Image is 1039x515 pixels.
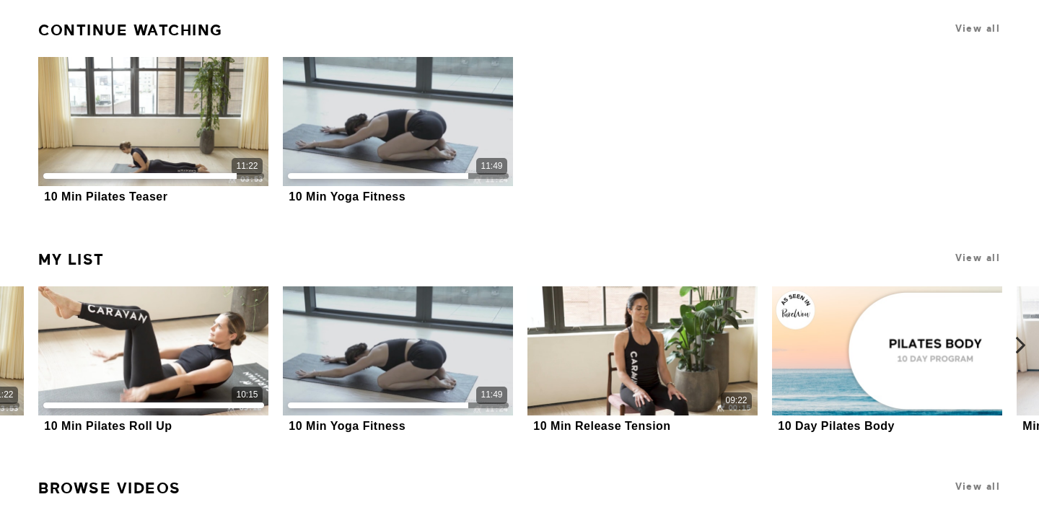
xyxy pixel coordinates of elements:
a: Continue Watching [38,15,223,45]
div: 10 Min Pilates Teaser [44,190,167,203]
div: 10 Day Pilates Body [778,419,895,433]
div: 09:22 [726,395,748,407]
a: View all [955,252,1000,263]
a: My list [38,245,105,275]
a: 10 Min Yoga Fitness11:4910 Min Yoga Fitness [283,286,513,435]
a: View all [955,481,1000,492]
div: 10 Min Yoga Fitness [289,419,405,433]
div: 10 Min Pilates Roll Up [44,419,172,433]
div: 10 Min Yoga Fitness [289,190,405,203]
div: 11:49 [481,160,503,172]
div: 10 Min Release Tension [533,419,670,433]
a: View all [955,23,1000,34]
a: 10 Min Pilates Roll Up10:1510 Min Pilates Roll Up [38,286,268,435]
div: 11:22 [237,160,258,172]
a: 10 Min Release Tension09:2210 Min Release Tension [527,286,758,435]
a: Browse Videos [38,473,181,503]
a: 10 Day Pilates Body10 Day Pilates Body [772,286,1002,435]
a: 10 Min Pilates Teaser11:2210 Min Pilates Teaser [38,57,268,206]
div: 10:15 [237,389,258,401]
div: 11:49 [481,389,503,401]
a: 10 Min Yoga Fitness11:4910 Min Yoga Fitness [283,57,513,206]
